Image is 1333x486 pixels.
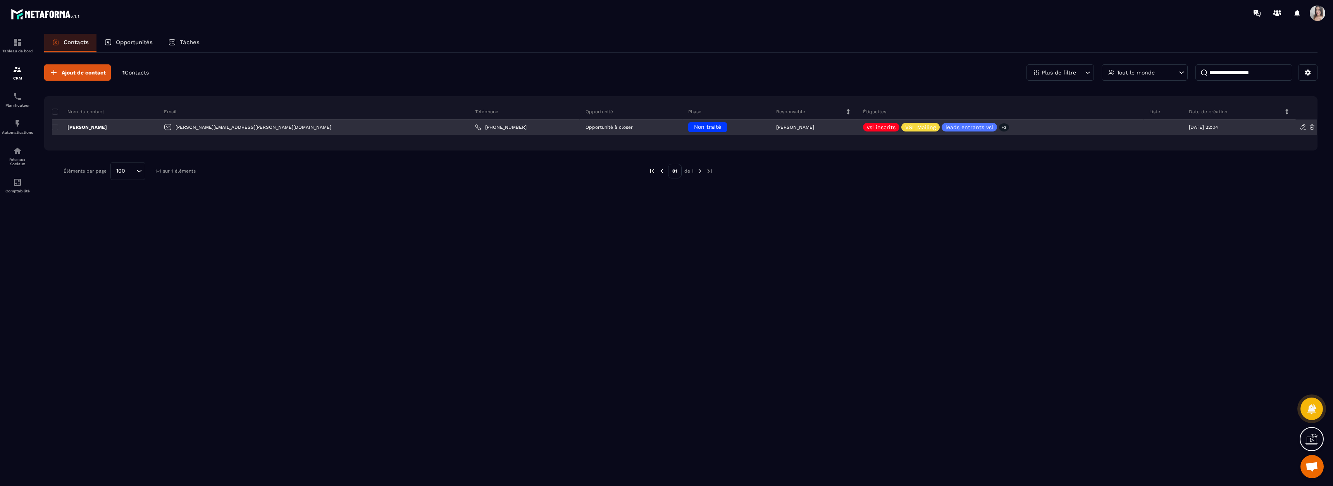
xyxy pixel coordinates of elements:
[110,162,145,180] div: Search for option
[706,168,713,175] img: next
[2,157,33,166] p: Réseaux Sociaux
[114,167,128,175] span: 100
[2,140,33,172] a: social-networksocial-networkRéseaux Sociaux
[1300,455,1324,478] a: Ouvrir le chat
[2,59,33,86] a: formationformationCRM
[62,69,106,76] span: Ajout de contact
[684,168,694,174] p: de 1
[1042,70,1076,75] p: Plus de filtre
[2,86,33,113] a: schedulerschedulerPlanificateur
[64,39,89,46] p: Contacts
[668,164,682,178] p: 01
[44,34,96,52] a: Contacts
[13,119,22,128] img: automations
[125,69,149,76] span: Contacts
[13,38,22,47] img: formation
[64,168,107,174] p: Éléments par page
[122,69,149,76] p: 1
[160,34,207,52] a: Tâches
[475,109,498,115] p: Téléphone
[863,109,886,115] p: Étiquettes
[2,189,33,193] p: Comptabilité
[694,124,721,130] span: Non traité
[52,109,104,115] p: Nom du contact
[11,7,81,21] img: logo
[164,109,177,115] p: Email
[905,125,936,130] p: VSL Mailing
[2,113,33,140] a: automationsautomationsAutomatisations
[13,146,22,156] img: social-network
[1117,70,1155,75] p: Tout le monde
[13,92,22,101] img: scheduler
[475,124,527,130] a: [PHONE_NUMBER]
[128,167,134,175] input: Search for option
[586,125,633,130] p: Opportunité à closer
[649,168,656,175] img: prev
[2,32,33,59] a: formationformationTableau de bord
[945,125,993,130] p: leads entrants vsl
[2,49,33,53] p: Tableau de bord
[2,103,33,107] p: Planificateur
[13,65,22,74] img: formation
[1189,125,1218,130] p: [DATE] 22:04
[2,172,33,199] a: accountantaccountantComptabilité
[52,124,107,130] p: [PERSON_NAME]
[658,168,665,175] img: prev
[776,109,805,115] p: Responsable
[867,125,896,130] p: vsl inscrits
[1189,109,1227,115] p: Date de création
[688,109,701,115] p: Phase
[155,168,196,174] p: 1-1 sur 1 éléments
[696,168,703,175] img: next
[96,34,160,52] a: Opportunités
[116,39,153,46] p: Opportunités
[586,109,613,115] p: Opportunité
[13,178,22,187] img: accountant
[2,76,33,80] p: CRM
[1149,109,1160,115] p: Liste
[2,130,33,135] p: Automatisations
[776,125,814,130] p: [PERSON_NAME]
[44,64,111,81] button: Ajout de contact
[180,39,200,46] p: Tâches
[999,123,1009,131] p: +3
